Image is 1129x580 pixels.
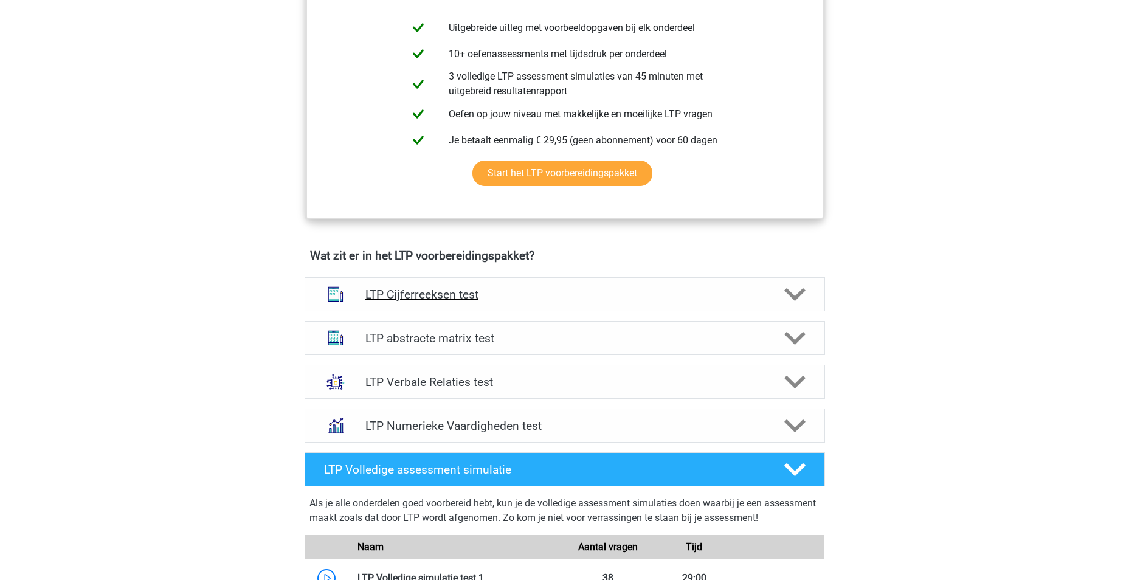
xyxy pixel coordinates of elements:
img: analogieen [320,366,351,398]
div: Naam [348,540,565,554]
a: abstracte matrices LTP abstracte matrix test [300,321,830,355]
h4: LTP Cijferreeksen test [365,288,764,302]
div: Als je alle onderdelen goed voorbereid hebt, kun je de volledige assessment simulaties doen waarb... [309,496,820,530]
h4: Wat zit er in het LTP voorbereidingspakket? [310,249,820,263]
div: Aantal vragen [564,540,651,554]
a: LTP Volledige assessment simulatie [300,452,830,486]
h4: LTP Volledige assessment simulatie [324,463,764,477]
img: numeriek redeneren [320,410,351,441]
h4: LTP Verbale Relaties test [365,375,764,389]
div: Tijd [651,540,737,554]
a: cijferreeksen LTP Cijferreeksen test [300,277,830,311]
a: Start het LTP voorbereidingspakket [472,161,652,186]
img: abstracte matrices [320,322,351,354]
h4: LTP Numerieke Vaardigheden test [365,419,764,433]
h4: LTP abstracte matrix test [365,331,764,345]
a: analogieen LTP Verbale Relaties test [300,365,830,399]
a: numeriek redeneren LTP Numerieke Vaardigheden test [300,409,830,443]
img: cijferreeksen [320,278,351,310]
